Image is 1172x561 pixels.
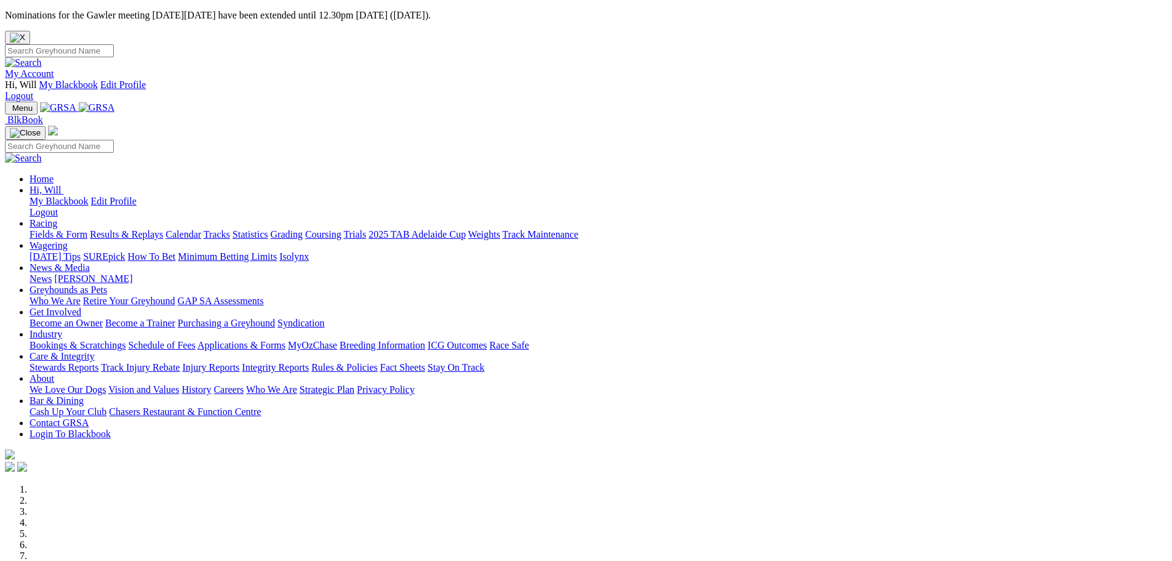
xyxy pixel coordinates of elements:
a: Retire Your Greyhound [83,296,175,306]
span: Menu [12,103,33,113]
a: Track Injury Rebate [101,362,180,373]
img: Search [5,153,42,164]
a: Greyhounds as Pets [30,285,107,295]
a: Cash Up Your Club [30,406,106,417]
a: News & Media [30,262,90,273]
img: logo-grsa-white.png [48,126,58,135]
img: logo-grsa-white.png [5,450,15,459]
a: Contact GRSA [30,418,89,428]
img: twitter.svg [17,462,27,472]
a: Applications & Forms [197,340,285,350]
a: Strategic Plan [300,384,354,395]
a: [PERSON_NAME] [54,273,132,284]
div: News & Media [30,273,1167,285]
a: Logout [30,207,58,217]
button: Toggle navigation [5,126,46,140]
a: Edit Profile [100,79,146,90]
a: Who We Are [30,296,81,306]
span: Hi, Will [5,79,37,90]
a: Wagering [30,240,68,251]
a: Breeding Information [340,340,425,350]
a: Racing [30,218,57,228]
a: Edit Profile [91,196,137,206]
div: Industry [30,340,1167,351]
a: Injury Reports [182,362,239,373]
a: MyOzChase [288,340,337,350]
a: Stewards Reports [30,362,98,373]
img: GRSA [40,102,76,113]
a: Logout [5,91,33,101]
a: Hi, Will [30,185,64,195]
div: Hi, Will [30,196,1167,218]
div: Racing [30,229,1167,240]
a: News [30,273,52,284]
a: Fields & Form [30,229,87,240]
a: Chasers Restaurant & Function Centre [109,406,261,417]
a: Weights [468,229,500,240]
input: Search [5,140,114,153]
a: SUREpick [83,251,125,262]
div: About [30,384,1167,395]
a: My Account [5,68,54,79]
a: ICG Outcomes [428,340,487,350]
a: Bookings & Scratchings [30,340,126,350]
a: BlkBook [5,115,43,125]
a: Trials [343,229,366,240]
a: Purchasing a Greyhound [178,318,275,328]
button: Close [5,31,30,44]
input: Search [5,44,114,57]
img: Close [10,128,41,138]
a: Login To Blackbook [30,429,111,439]
a: Minimum Betting Limits [178,251,277,262]
div: Greyhounds as Pets [30,296,1167,307]
a: 2025 TAB Adelaide Cup [369,229,466,240]
a: Bar & Dining [30,395,84,406]
a: Tracks [204,229,230,240]
div: Wagering [30,251,1167,262]
a: Stay On Track [428,362,484,373]
a: My Blackbook [39,79,98,90]
a: Become an Owner [30,318,103,328]
a: How To Bet [128,251,176,262]
a: Privacy Policy [357,384,415,395]
a: GAP SA Assessments [178,296,264,306]
a: Grading [271,229,303,240]
a: We Love Our Dogs [30,384,106,395]
div: My Account [5,79,1167,102]
a: Who We Are [246,384,297,395]
img: X [10,33,25,42]
a: Become a Trainer [105,318,175,328]
a: Statistics [233,229,268,240]
a: Home [30,174,54,184]
img: Search [5,57,42,68]
a: History [181,384,211,395]
a: Careers [213,384,244,395]
a: [DATE] Tips [30,251,81,262]
a: Coursing [305,229,341,240]
img: facebook.svg [5,462,15,472]
a: Race Safe [489,340,528,350]
div: Get Involved [30,318,1167,329]
a: Rules & Policies [311,362,378,373]
a: Get Involved [30,307,81,317]
div: Bar & Dining [30,406,1167,418]
p: Nominations for the Gawler meeting [DATE][DATE] have been extended until 12.30pm [DATE] ([DATE]). [5,10,1167,21]
span: Hi, Will [30,185,62,195]
a: About [30,373,54,384]
a: Vision and Values [108,384,179,395]
img: GRSA [79,102,115,113]
a: Isolynx [279,251,309,262]
span: BlkBook [7,115,43,125]
div: Care & Integrity [30,362,1167,373]
a: My Blackbook [30,196,89,206]
a: Syndication [277,318,324,328]
a: Fact Sheets [380,362,425,373]
button: Toggle navigation [5,102,38,115]
a: Care & Integrity [30,351,95,361]
a: Integrity Reports [242,362,309,373]
a: Calendar [165,229,201,240]
a: Track Maintenance [503,229,578,240]
a: Schedule of Fees [128,340,195,350]
a: Industry [30,329,62,339]
a: Results & Replays [90,229,163,240]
